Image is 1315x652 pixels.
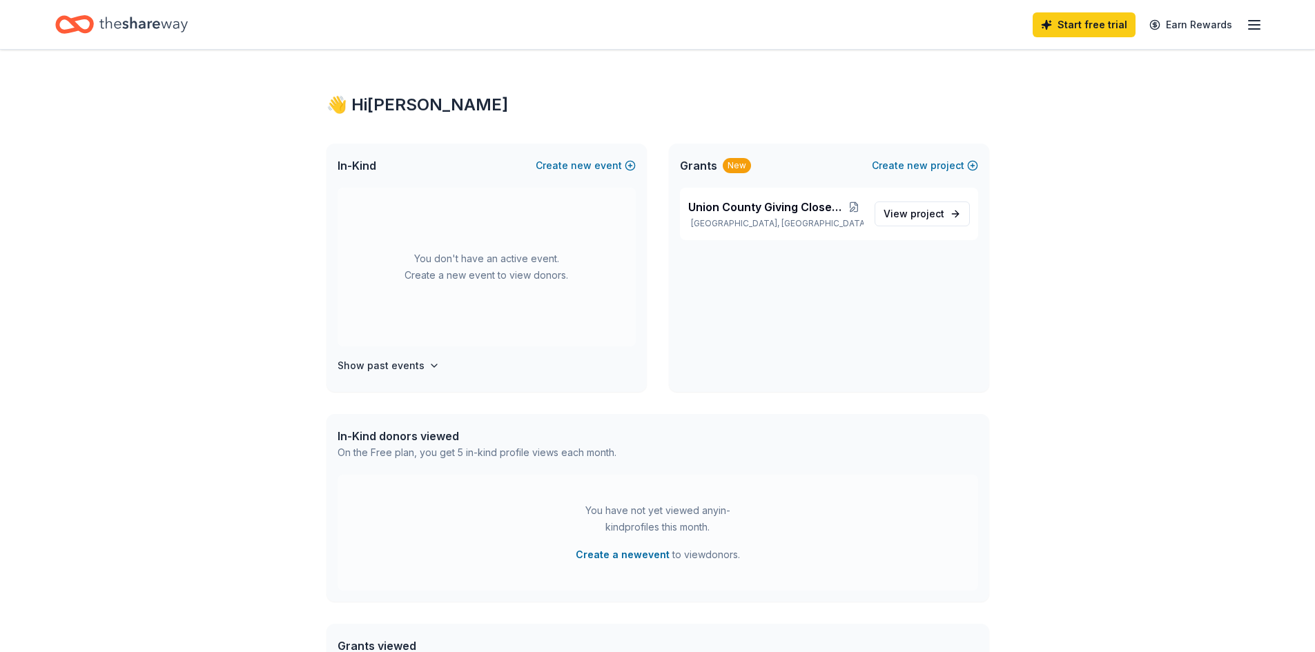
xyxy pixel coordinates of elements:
button: Show past events [338,357,440,374]
span: Union County Giving Closet Clothing Grant [688,199,845,215]
span: new [571,157,592,174]
span: project [910,208,944,219]
span: Grants [680,157,717,174]
span: View [884,206,944,222]
div: 👋 Hi [PERSON_NAME] [327,94,989,116]
p: [GEOGRAPHIC_DATA], [GEOGRAPHIC_DATA] [688,218,864,229]
a: Home [55,8,188,41]
a: Start free trial [1033,12,1136,37]
a: View project [875,201,970,226]
div: You don't have an active event. Create a new event to view donors. [338,188,636,346]
button: Create a newevent [576,546,670,563]
div: New [723,158,751,173]
button: Createnewproject [872,157,978,174]
span: to view donors . [576,546,740,563]
div: On the Free plan, you get 5 in-kind profile views each month. [338,444,616,461]
button: Createnewevent [536,157,636,174]
h4: Show past events [338,357,425,374]
a: Earn Rewards [1141,12,1240,37]
div: In-Kind donors viewed [338,428,616,444]
div: You have not yet viewed any in-kind profiles this month. [572,502,744,535]
span: In-Kind [338,157,376,174]
span: new [907,157,928,174]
